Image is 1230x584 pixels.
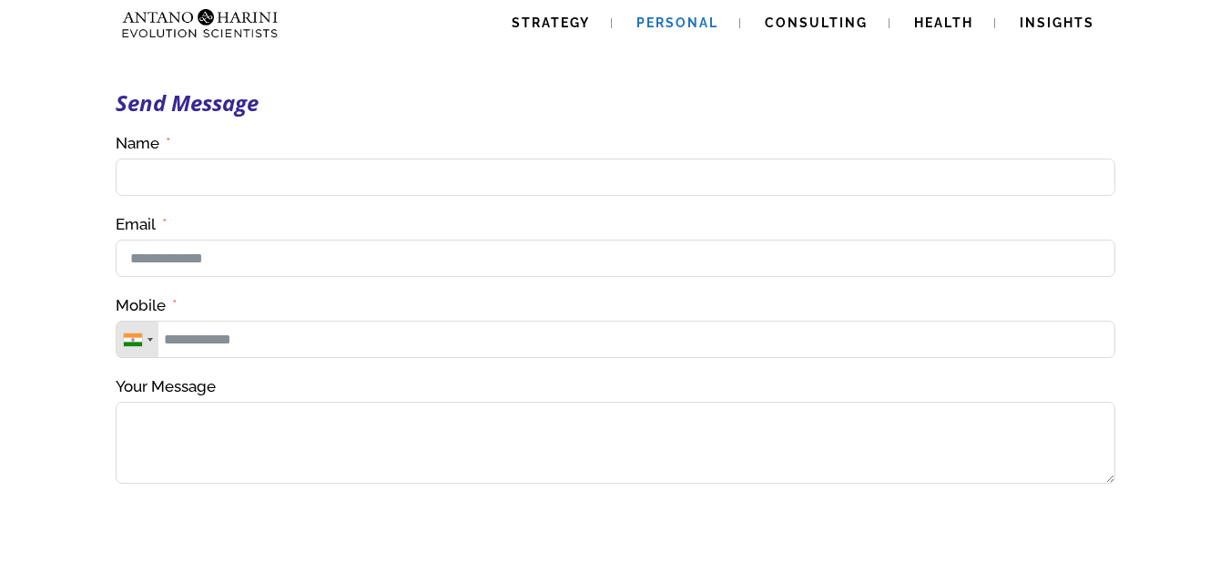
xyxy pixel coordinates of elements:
[116,214,168,235] label: Email
[765,15,868,30] span: Consulting
[116,87,259,118] strong: Send Message
[512,15,590,30] span: Strategy
[116,295,178,316] label: Mobile
[117,322,158,357] div: Telephone country code
[116,376,216,397] label: Your Message
[116,402,1115,484] textarea: Your Message
[1020,15,1094,30] span: Insights
[116,502,392,573] iframe: reCAPTCHA
[116,321,1115,358] input: Mobile
[914,15,973,30] span: Health
[116,133,171,154] label: Name
[636,15,718,30] span: Personal
[116,240,1115,277] input: Email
